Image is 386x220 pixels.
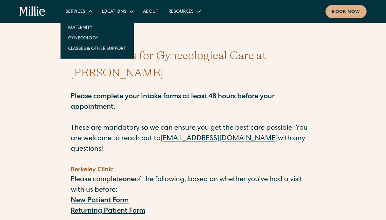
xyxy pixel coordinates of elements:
[66,9,85,15] div: Services
[332,9,360,16] div: Book now
[97,6,138,17] div: Locations
[71,167,113,173] strong: Berkeley Clinic
[71,208,145,215] a: Returning Patient Form
[71,81,315,155] p: These are mandatory so we can ensure you get the best care possible. You are welcome to reach out...
[71,155,315,165] p: ‍
[19,6,45,17] a: home
[61,6,97,17] div: Services
[138,6,163,17] a: About
[102,9,126,15] div: Locations
[71,197,129,204] a: New Patient Form
[63,33,131,43] a: Gynecology
[325,5,367,18] a: Book now
[71,93,275,111] strong: Please complete your intake forms at least 48 hours before your appointment.
[61,17,134,59] nav: Services
[123,176,135,183] strong: one
[163,6,205,17] div: Resources
[161,135,278,142] a: [EMAIL_ADDRESS][DOMAIN_NAME]
[71,47,315,81] h1: Intake Forms for Gynecological Care at [PERSON_NAME]
[63,22,131,33] a: Maternity
[63,43,131,54] a: Classes & Other Support
[71,175,315,196] p: Please complete of the following, based on whether you've had a visit with us before:
[168,9,194,15] div: Resources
